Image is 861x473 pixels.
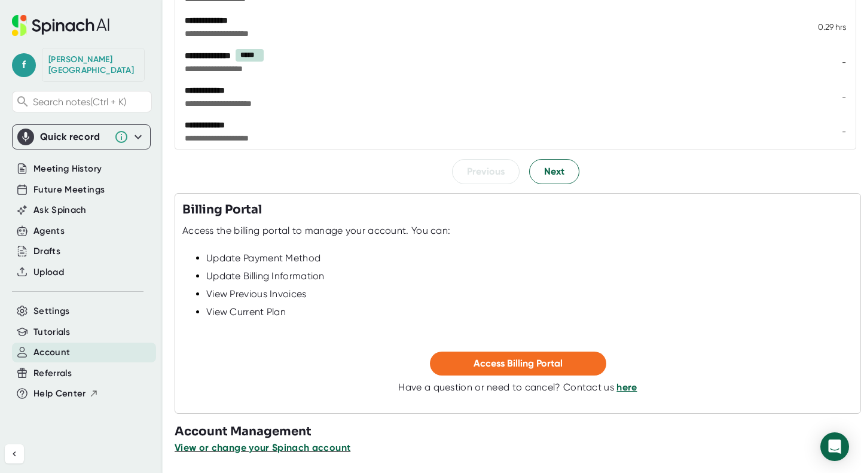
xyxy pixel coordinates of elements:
button: Help Center [33,387,99,401]
div: Update Payment Method [206,252,853,264]
button: Future Meetings [33,183,105,197]
div: Open Intercom Messenger [820,432,849,461]
button: Next [529,159,579,184]
button: Agents [33,224,65,238]
span: f [12,53,36,77]
span: Search notes (Ctrl + K) [33,96,148,108]
h3: Billing Portal [182,201,262,219]
div: View Current Plan [206,306,853,318]
span: Help Center [33,387,86,401]
button: Tutorials [33,325,70,339]
button: Ask Spinach [33,203,87,217]
span: Next [544,164,564,179]
div: Quick record [40,131,108,143]
button: Previous [452,159,520,184]
div: Update Billing Information [206,270,853,282]
button: Collapse sidebar [5,444,24,463]
button: Upload [33,266,64,279]
button: Access Billing Portal [430,352,606,376]
div: View Previous Invoices [206,288,853,300]
div: Access the billing portal to manage your account. You can: [182,225,450,237]
button: Referrals [33,367,72,380]
div: Have a question or need to cancel? Contact us [398,382,637,393]
button: Settings [33,304,70,318]
td: - [779,44,856,80]
a: here [616,382,637,393]
td: - [779,114,856,149]
td: - [779,80,856,114]
button: Account [33,346,70,359]
h3: Account Management [175,423,861,441]
span: Previous [467,164,505,179]
td: 0.29 hrs [779,10,856,44]
button: Drafts [33,245,60,258]
button: View or change your Spinach account [175,441,350,455]
div: Quick record [17,125,145,149]
div: Frank Lancaster [48,54,138,75]
span: Access Billing Portal [474,358,563,369]
span: View or change your Spinach account [175,442,350,453]
button: Meeting History [33,162,102,176]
